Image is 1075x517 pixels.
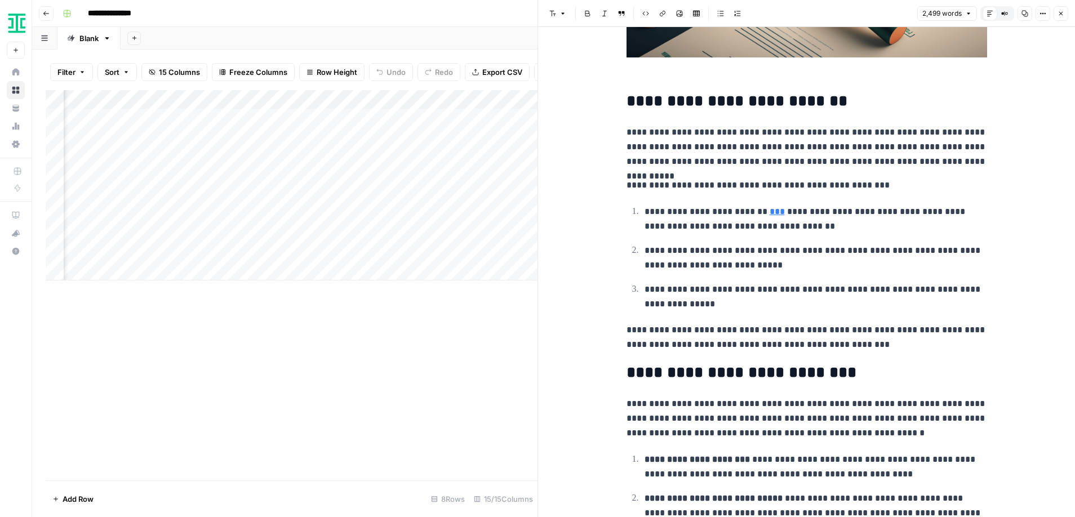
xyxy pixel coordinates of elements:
button: Filter [50,63,93,81]
span: Freeze Columns [229,66,287,78]
img: Ironclad Logo [7,13,27,33]
span: Row Height [317,66,357,78]
a: Home [7,63,25,81]
span: Add Row [63,493,94,505]
button: Workspace: Ironclad [7,9,25,37]
button: 2,499 words [917,6,977,21]
button: Undo [369,63,413,81]
a: Your Data [7,99,25,117]
a: Browse [7,81,25,99]
a: Blank [57,27,121,50]
button: 15 Columns [141,63,207,81]
button: Sort [97,63,137,81]
button: What's new? [7,224,25,242]
button: Help + Support [7,242,25,260]
span: Filter [57,66,75,78]
div: Blank [79,33,99,44]
div: What's new? [7,225,24,242]
span: Export CSV [482,66,522,78]
a: Usage [7,117,25,135]
span: Undo [387,66,406,78]
span: 15 Columns [159,66,200,78]
button: Export CSV [465,63,530,81]
div: 8 Rows [427,490,469,508]
span: Redo [435,66,453,78]
a: AirOps Academy [7,206,25,224]
button: Freeze Columns [212,63,295,81]
a: Settings [7,135,25,153]
div: 15/15 Columns [469,490,537,508]
button: Add Row [46,490,100,508]
span: Sort [105,66,119,78]
button: Row Height [299,63,365,81]
span: 2,499 words [922,8,962,19]
button: Redo [417,63,460,81]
